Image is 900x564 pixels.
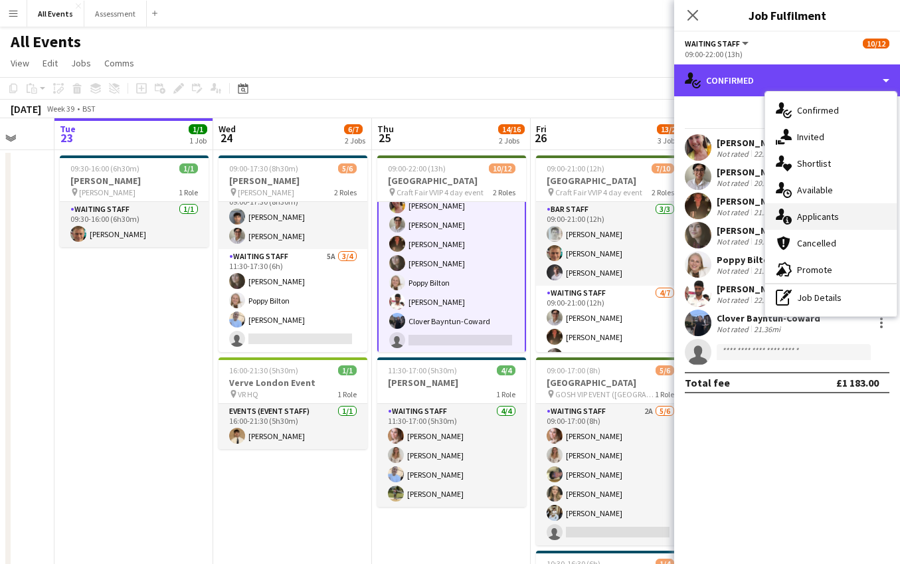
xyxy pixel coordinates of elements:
[60,155,209,247] app-job-card: 09:30-16:00 (6h30m)1/1[PERSON_NAME] [PERSON_NAME]1 RoleWaiting Staff1/109:30-16:00 (6h30m)[PERSON...
[104,57,134,69] span: Comms
[238,187,294,197] span: [PERSON_NAME]
[219,175,367,187] h3: [PERSON_NAME]
[717,195,787,207] div: [PERSON_NAME]
[797,211,839,223] span: Applicants
[338,163,357,173] span: 5/6
[60,123,76,135] span: Tue
[685,39,740,48] span: Waiting Staff
[493,187,515,197] span: 2 Roles
[717,266,751,276] div: Not rated
[499,136,524,145] div: 2 Jobs
[751,236,783,246] div: 19.88mi
[377,404,526,507] app-card-role: Waiting Staff4/411:30-17:00 (5h30m)[PERSON_NAME][PERSON_NAME][PERSON_NAME][PERSON_NAME]
[717,236,751,246] div: Not rated
[338,365,357,375] span: 1/1
[751,266,783,276] div: 21.63mi
[717,207,751,217] div: Not rated
[11,57,29,69] span: View
[717,137,787,149] div: [PERSON_NAME]
[657,124,683,134] span: 13/20
[536,357,685,545] app-job-card: 09:00-17:00 (8h)5/6[GEOGRAPHIC_DATA] GOSH VIP EVENT ([GEOGRAPHIC_DATA][PERSON_NAME])1 RoleWaiting...
[655,389,674,399] span: 1 Role
[498,124,525,134] span: 14/16
[377,357,526,507] app-job-card: 11:30-17:00 (5h30m)4/4[PERSON_NAME]1 RoleWaiting Staff4/411:30-17:00 (5h30m)[PERSON_NAME][PERSON_...
[674,7,900,24] h3: Job Fulfilment
[751,207,783,217] div: 21.54mi
[717,254,783,266] div: Poppy Bilton
[377,175,526,187] h3: [GEOGRAPHIC_DATA]
[658,136,683,145] div: 3 Jobs
[496,389,515,399] span: 1 Role
[219,155,367,352] app-job-card: 09:00-17:30 (8h30m)5/6[PERSON_NAME] [PERSON_NAME]2 RolesWaiting Staff2/209:00-17:30 (8h30m)[PERSO...
[334,187,357,197] span: 2 Roles
[388,163,446,173] span: 09:00-22:00 (13h)
[536,377,685,389] h3: [GEOGRAPHIC_DATA]
[797,104,839,116] span: Confirmed
[555,389,655,399] span: GOSH VIP EVENT ([GEOGRAPHIC_DATA][PERSON_NAME])
[717,149,751,159] div: Not rated
[797,131,824,143] span: Invited
[37,54,63,72] a: Edit
[217,130,236,145] span: 24
[536,286,685,446] app-card-role: Waiting Staff4/709:00-21:00 (12h)[PERSON_NAME][PERSON_NAME][PERSON_NAME]
[189,124,207,134] span: 1/1
[797,184,833,196] span: Available
[179,163,198,173] span: 1/1
[377,155,526,352] app-job-card: 09:00-22:00 (13h)10/12[GEOGRAPHIC_DATA] Craft Fair VVIP 4 day event2 Roles Waiting Staff4A7/809:0...
[219,404,367,449] app-card-role: Events (Event Staff)1/116:00-21:30 (5h30m)[PERSON_NAME]
[555,187,642,197] span: Craft Fair VVIP 4 day event
[70,163,139,173] span: 09:30-16:00 (6h30m)
[60,202,209,247] app-card-role: Waiting Staff1/109:30-16:00 (6h30m)[PERSON_NAME]
[79,187,135,197] span: [PERSON_NAME]
[797,237,836,249] span: Cancelled
[497,365,515,375] span: 4/4
[219,249,367,352] app-card-role: Waiting Staff5A3/411:30-17:30 (6h)[PERSON_NAME]Poppy Bilton[PERSON_NAME]
[219,377,367,389] h3: Verve London Event
[717,166,787,178] div: [PERSON_NAME]
[219,357,367,449] app-job-card: 16:00-21:30 (5h30m)1/1Verve London Event VR HQ1 RoleEvents (Event Staff)1/116:00-21:30 (5h30m)[PE...
[717,295,751,305] div: Not rated
[685,49,889,59] div: 09:00-22:00 (13h)
[547,163,604,173] span: 09:00-21:00 (12h)
[388,365,457,375] span: 11:30-17:00 (5h30m)
[66,54,96,72] a: Jobs
[656,365,674,375] span: 5/6
[717,324,751,334] div: Not rated
[11,102,41,116] div: [DATE]
[99,54,139,72] a: Comms
[11,32,81,52] h1: All Events
[751,324,783,334] div: 21.36mi
[27,1,84,27] button: All Events
[219,123,236,135] span: Wed
[43,57,58,69] span: Edit
[536,202,685,286] app-card-role: Bar Staff3/309:00-21:00 (12h)[PERSON_NAME][PERSON_NAME][PERSON_NAME]
[536,175,685,187] h3: [GEOGRAPHIC_DATA]
[536,155,685,352] app-job-card: 09:00-21:00 (12h)7/10[GEOGRAPHIC_DATA] Craft Fair VVIP 4 day event2 RolesBar Staff3/309:00-21:00 ...
[685,376,730,389] div: Total fee
[71,57,91,69] span: Jobs
[189,136,207,145] div: 1 Job
[219,185,367,249] app-card-role: Waiting Staff2/209:00-17:30 (8h30m)[PERSON_NAME][PERSON_NAME]
[717,178,751,188] div: Not rated
[82,104,96,114] div: BST
[797,264,832,276] span: Promote
[536,123,547,135] span: Fri
[375,130,394,145] span: 25
[863,39,889,48] span: 10/12
[685,39,751,48] button: Waiting Staff
[344,124,363,134] span: 6/7
[751,149,783,159] div: 22.06mi
[179,187,198,197] span: 1 Role
[751,295,783,305] div: 22.78mi
[652,163,674,173] span: 7/10
[60,175,209,187] h3: [PERSON_NAME]
[717,225,787,236] div: [PERSON_NAME]
[536,404,685,545] app-card-role: Waiting Staff2A5/609:00-17:00 (8h)[PERSON_NAME][PERSON_NAME][PERSON_NAME][PERSON_NAME][PERSON_NAME]
[229,163,298,173] span: 09:00-17:30 (8h30m)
